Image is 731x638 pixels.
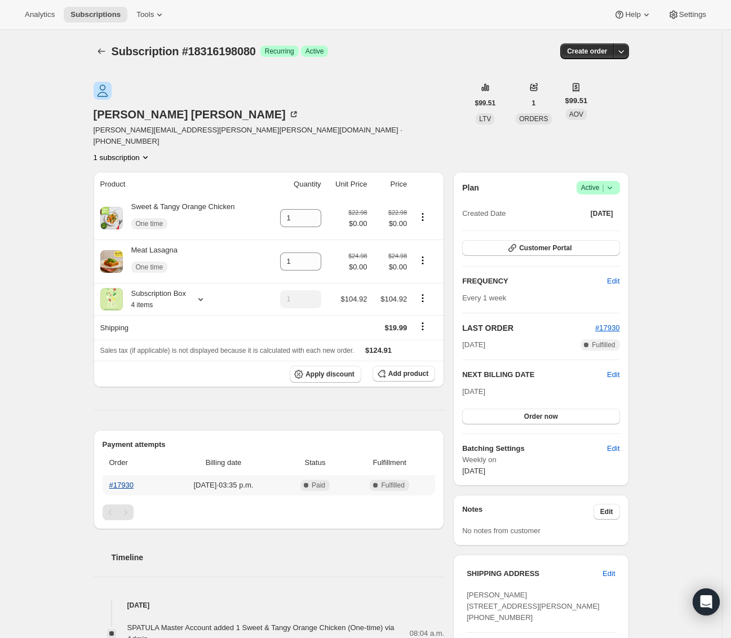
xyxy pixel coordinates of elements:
[100,250,123,273] img: product img
[462,276,607,287] h2: FREQUENCY
[462,322,595,334] h2: LAST ORDER
[600,507,613,516] span: Edit
[103,439,436,450] h2: Payment attempts
[103,450,165,475] th: Order
[596,565,622,583] button: Edit
[94,109,299,120] div: [PERSON_NAME] [PERSON_NAME]
[131,301,153,309] small: 4 items
[462,409,619,424] button: Order now
[94,600,445,611] h4: [DATE]
[532,99,536,108] span: 1
[414,320,432,333] button: Shipping actions
[136,219,163,228] span: One time
[374,262,407,273] span: $0.00
[94,43,109,59] button: Subscriptions
[600,272,626,290] button: Edit
[348,218,367,229] span: $0.00
[462,369,607,380] h2: NEXT BILLING DATE
[475,99,496,108] span: $99.51
[462,294,506,302] span: Every 1 week
[340,295,367,303] span: $104.92
[593,504,620,520] button: Edit
[351,457,428,468] span: Fulfillment
[373,366,435,382] button: Add product
[381,481,404,490] span: Fulfilled
[462,454,619,466] span: Weekly on
[467,591,600,622] span: [PERSON_NAME] [STREET_ADDRESS][PERSON_NAME] [PHONE_NUMBER]
[462,387,485,396] span: [DATE]
[468,95,503,111] button: $99.51
[607,276,619,287] span: Edit
[414,292,432,304] button: Product actions
[519,115,548,123] span: ORDERS
[305,47,324,56] span: Active
[625,10,640,19] span: Help
[370,172,410,197] th: Price
[94,315,267,340] th: Shipping
[325,172,371,197] th: Unit Price
[109,481,134,489] a: #17930
[384,324,407,332] span: $19.99
[607,369,619,380] span: Edit
[467,568,602,579] h3: SHIPPING ADDRESS
[100,347,355,355] span: Sales tax (if applicable) is not displayed because it is calculated with each new order.
[265,47,294,56] span: Recurring
[462,467,485,475] span: [DATE]
[348,252,367,259] small: $24.98
[388,369,428,378] span: Add product
[525,95,543,111] button: 1
[595,322,619,334] button: #17930
[602,183,604,192] span: |
[567,47,607,56] span: Create order
[94,152,151,163] button: Product actions
[94,125,468,147] span: [PERSON_NAME][EMAIL_ADDRESS][PERSON_NAME][PERSON_NAME][DOMAIN_NAME] · [PHONE_NUMBER]
[348,262,367,273] span: $0.00
[112,45,256,57] span: Subscription #18316198080
[348,209,367,216] small: $22.98
[462,526,541,535] span: No notes from customer
[607,443,619,454] span: Edit
[602,568,615,579] span: Edit
[290,366,361,383] button: Apply discount
[167,457,280,468] span: Billing date
[130,7,172,23] button: Tools
[123,245,178,278] div: Meat Lasagna
[565,95,588,107] span: $99.51
[560,43,614,59] button: Create order
[136,10,154,19] span: Tools
[286,457,344,468] span: Status
[462,504,593,520] h3: Notes
[600,440,626,458] button: Edit
[661,7,713,23] button: Settings
[569,110,583,118] span: AOV
[693,588,720,615] div: Open Intercom Messenger
[123,288,187,311] div: Subscription Box
[607,7,658,23] button: Help
[123,201,235,235] div: Sweet & Tangy Orange Chicken
[584,206,620,221] button: [DATE]
[462,240,619,256] button: Customer Portal
[305,370,355,379] span: Apply discount
[112,552,445,563] h2: Timeline
[103,504,436,520] nav: Pagination
[595,324,619,332] a: #17930
[25,10,55,19] span: Analytics
[414,254,432,267] button: Product actions
[100,288,123,311] img: product img
[365,346,392,355] span: $124.91
[374,218,407,229] span: $0.00
[462,443,607,454] h6: Batching Settings
[312,481,325,490] span: Paid
[524,412,558,421] span: Order now
[70,10,121,19] span: Subscriptions
[388,209,407,216] small: $22.98
[18,7,61,23] button: Analytics
[94,172,267,197] th: Product
[267,172,325,197] th: Quantity
[462,339,485,351] span: [DATE]
[380,295,407,303] span: $104.92
[592,340,615,349] span: Fulfilled
[167,480,280,491] span: [DATE] · 03:35 p.m.
[479,115,491,123] span: LTV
